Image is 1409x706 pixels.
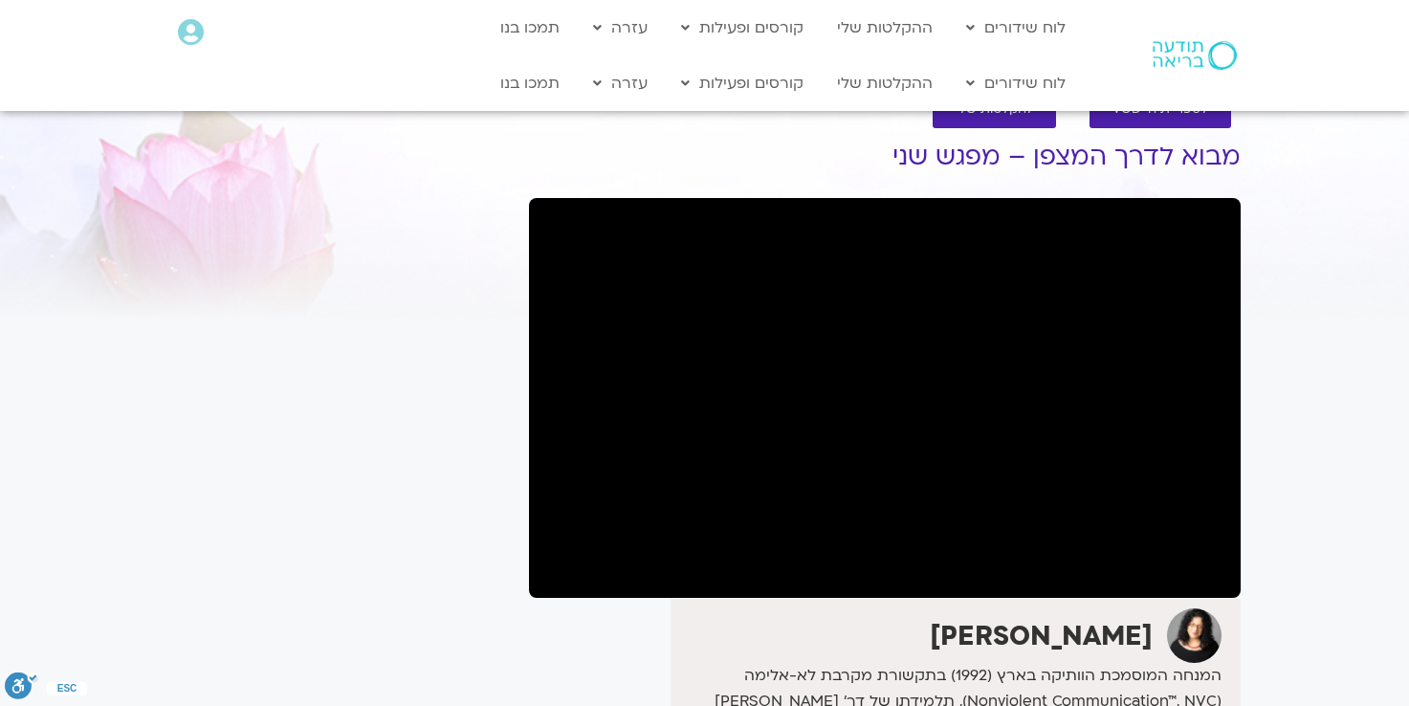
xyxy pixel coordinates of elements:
[957,65,1075,101] a: לוח שידורים
[957,10,1075,46] a: לוח שידורים
[491,10,569,46] a: תמכו בנו
[583,65,657,101] a: עזרה
[956,102,1033,117] span: להקלטות שלי
[827,10,942,46] a: ההקלטות שלי
[671,65,813,101] a: קורסים ופעילות
[1153,41,1237,70] img: תודעה בריאה
[1167,608,1222,663] img: ארנינה קשתן
[529,143,1241,171] h1: מבוא לדרך המצפן – מפגש שני
[583,10,657,46] a: עזרה
[930,618,1153,654] strong: [PERSON_NAME]
[827,65,942,101] a: ההקלטות שלי
[671,10,813,46] a: קורסים ופעילות
[491,65,569,101] a: תמכו בנו
[1112,102,1208,117] span: לספריית ה-VOD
